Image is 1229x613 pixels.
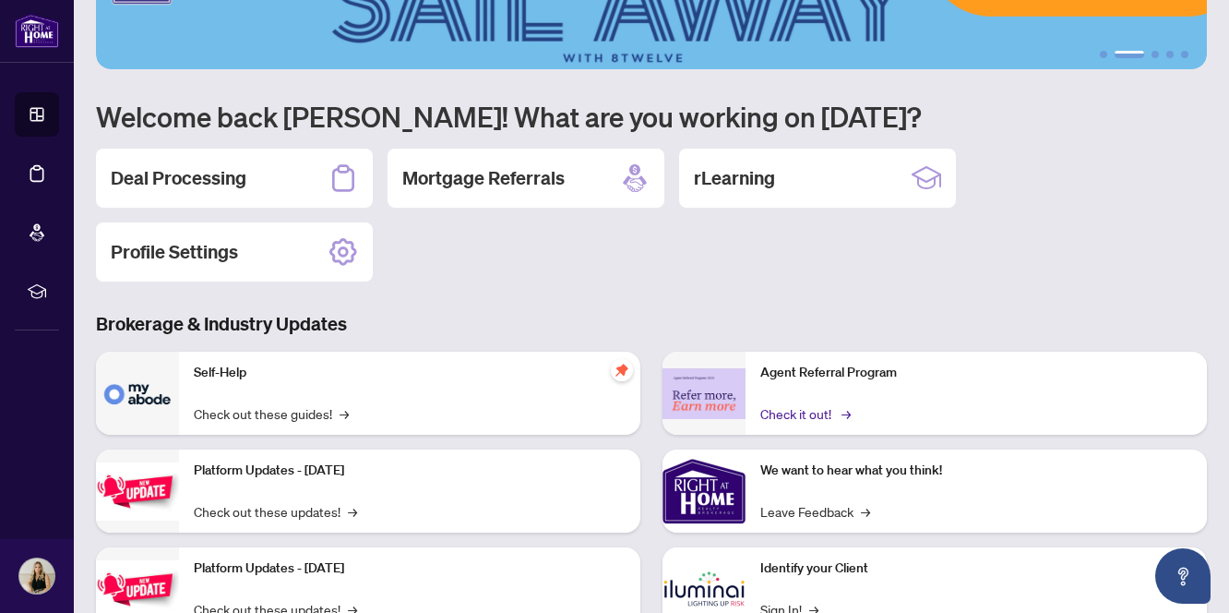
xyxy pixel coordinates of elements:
[1181,51,1188,58] button: 5
[96,311,1207,337] h3: Brokerage & Industry Updates
[760,363,1192,383] p: Agent Referral Program
[194,403,349,424] a: Check out these guides!→
[861,501,870,522] span: →
[194,363,626,383] p: Self-Help
[841,403,851,424] span: →
[1155,548,1211,604] button: Open asap
[611,359,633,381] span: pushpin
[1115,51,1144,58] button: 2
[194,501,357,522] a: Check out these updates!→
[662,450,746,533] img: We want to hear what you think!
[760,501,870,522] a: Leave Feedback→
[760,559,1192,579] p: Identify your Client
[340,403,349,424] span: →
[1166,51,1174,58] button: 4
[96,463,179,521] img: Platform Updates - July 21, 2025
[194,461,626,481] p: Platform Updates - [DATE]
[348,501,357,522] span: →
[694,165,775,191] h2: rLearning
[15,14,59,48] img: logo
[662,368,746,419] img: Agent Referral Program
[1100,51,1107,58] button: 1
[402,165,565,191] h2: Mortgage Referrals
[111,165,246,191] h2: Deal Processing
[19,559,54,594] img: Profile Icon
[111,239,238,265] h2: Profile Settings
[194,559,626,579] p: Platform Updates - [DATE]
[760,403,848,424] a: Check it out!→
[760,461,1192,481] p: We want to hear what you think!
[96,352,179,435] img: Self-Help
[96,99,1207,134] h1: Welcome back [PERSON_NAME]! What are you working on [DATE]?
[1151,51,1159,58] button: 3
